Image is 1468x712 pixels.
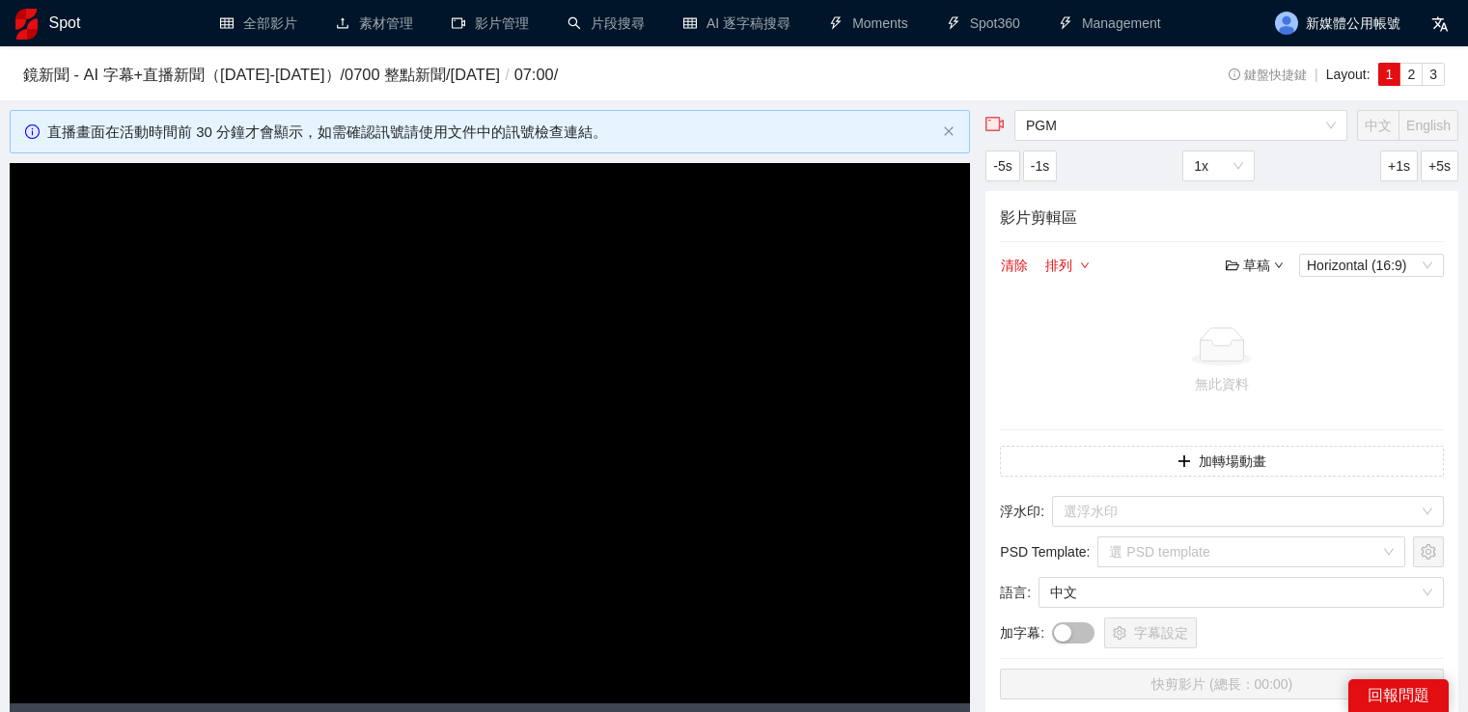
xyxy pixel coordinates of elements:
span: Horizontal (16:9) [1307,255,1436,276]
button: setting [1413,536,1444,567]
span: 3 [1429,67,1437,82]
button: 排列down [1044,254,1091,277]
span: English [1406,118,1451,133]
span: down [1080,260,1090,272]
button: +5s [1421,151,1458,181]
span: -1s [1031,155,1049,177]
div: 無此資料 [1008,373,1436,395]
span: 語言 : [1000,582,1031,603]
a: search片段搜尋 [568,15,645,31]
span: -5s [993,155,1011,177]
span: 2 [1407,67,1415,82]
span: Layout: [1326,67,1371,82]
span: 1 [1386,67,1394,82]
img: logo [15,9,38,40]
button: 快剪影片 (總長：00:00) [1000,669,1444,699]
span: +1s [1388,155,1410,177]
span: close [943,125,955,137]
span: info-circle [1229,68,1241,81]
h3: 鏡新聞 - AI 字幕+直播新聞（[DATE]-[DATE]） / 0700 整點新聞 / [DATE] 07:00 / [23,63,1126,88]
span: | [1315,67,1318,82]
button: -5s [985,151,1019,181]
a: thunderboltManagement [1059,15,1161,31]
div: Video Player [10,163,970,703]
a: upload素材管理 [336,15,413,31]
button: -1s [1023,151,1057,181]
button: setting字幕設定 [1104,617,1197,648]
span: PGM [1026,111,1336,140]
span: PSD Template : [1000,541,1090,562]
div: 草稿 [1226,255,1284,276]
a: video-camera影片管理 [452,15,529,31]
div: 回報問題 [1348,679,1449,712]
h4: 影片剪輯區 [1000,205,1444,230]
a: tableAI 逐字稿搜尋 [683,15,790,31]
div: 直播畫面在活動時間前 30 分鐘才會顯示，如需確認訊號請使用文件中的訊號檢查連結。 [47,121,935,144]
img: avatar [1275,12,1298,35]
span: 中文 [1050,578,1432,607]
span: video-camera [985,115,1005,134]
span: info-circle [25,124,40,139]
span: +5s [1428,155,1451,177]
button: 清除 [1000,254,1029,277]
span: plus [1177,454,1191,470]
button: plus加轉場動畫 [1000,446,1444,477]
span: folder-open [1226,259,1239,272]
a: thunderboltSpot360 [947,15,1020,31]
span: / [500,66,514,83]
span: 中文 [1365,118,1392,133]
button: +1s [1380,151,1418,181]
span: 鍵盤快捷鍵 [1229,68,1307,82]
span: 浮水印 : [1000,501,1044,522]
a: table全部影片 [220,15,297,31]
button: close [943,125,955,138]
a: thunderboltMoments [829,15,908,31]
span: 1x [1194,151,1243,180]
span: down [1274,260,1284,270]
span: 加字幕 : [1000,622,1044,644]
